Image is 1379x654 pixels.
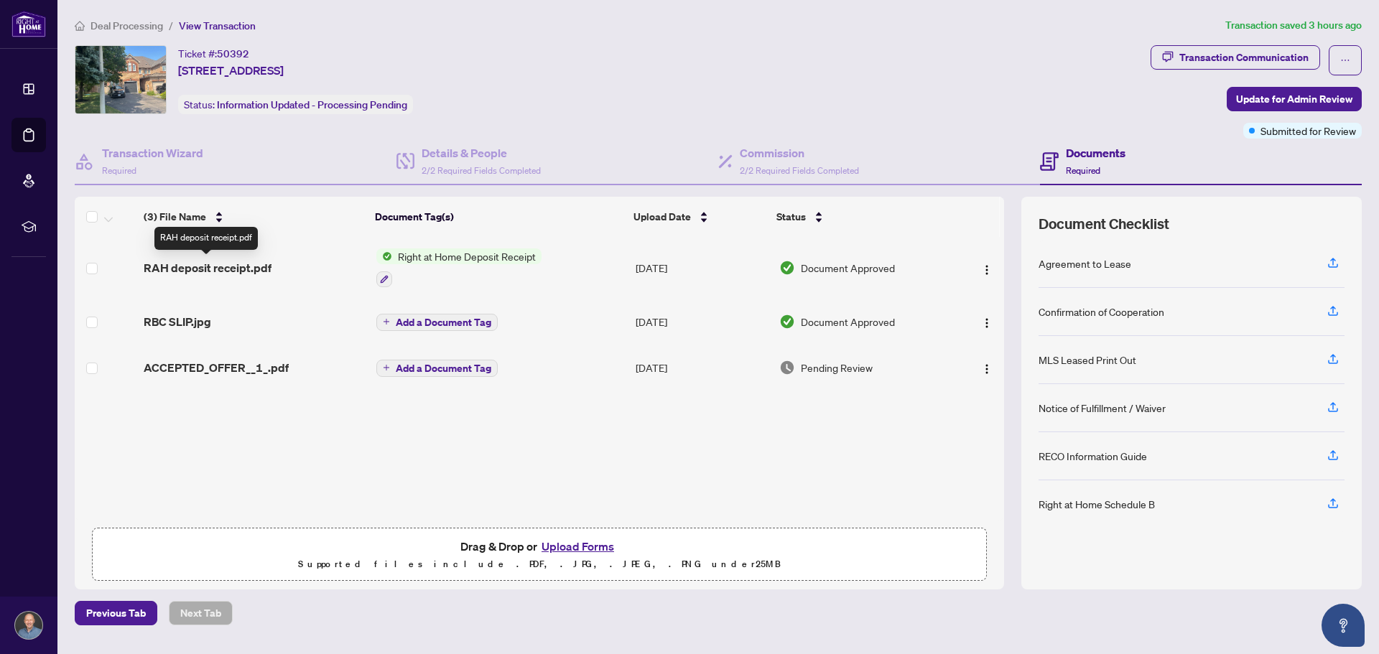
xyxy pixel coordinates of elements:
[630,345,774,391] td: [DATE]
[801,314,895,330] span: Document Approved
[1236,88,1352,111] span: Update for Admin Review
[1340,55,1350,65] span: ellipsis
[779,260,795,276] img: Document Status
[801,360,873,375] span: Pending Review
[376,248,542,287] button: Status IconRight at Home Deposit Receipt
[102,165,136,176] span: Required
[1039,448,1147,464] div: RECO Information Guide
[981,363,993,375] img: Logo
[144,209,206,225] span: (3) File Name
[11,11,46,37] img: logo
[630,237,774,299] td: [DATE]
[1322,604,1365,647] button: Open asap
[628,197,771,237] th: Upload Date
[169,17,173,34] li: /
[102,144,203,162] h4: Transaction Wizard
[138,197,369,237] th: (3) File Name
[178,62,284,79] span: [STREET_ADDRESS]
[1039,496,1155,512] div: Right at Home Schedule B
[1260,123,1356,139] span: Submitted for Review
[975,356,998,379] button: Logo
[15,612,42,639] img: Profile Icon
[179,19,256,32] span: View Transaction
[1225,17,1362,34] article: Transaction saved 3 hours ago
[1151,45,1320,70] button: Transaction Communication
[771,197,949,237] th: Status
[1039,352,1136,368] div: MLS Leased Print Out
[75,601,157,625] button: Previous Tab
[776,209,806,225] span: Status
[975,256,998,279] button: Logo
[101,556,978,573] p: Supported files include .PDF, .JPG, .JPEG, .PNG under 25 MB
[86,602,146,625] span: Previous Tab
[422,144,541,162] h4: Details & People
[75,46,166,113] img: IMG-W12269851_1.jpg
[93,528,986,581] span: Drag & Drop orUpload FormsSupported files include .PDF, .JPG, .JPEG, .PNG under25MB
[1039,214,1169,234] span: Document Checklist
[630,299,774,345] td: [DATE]
[396,317,491,327] span: Add a Document Tag
[169,601,233,625] button: Next Tab
[422,165,541,176] span: 2/2 Required Fields Completed
[779,360,795,375] img: Document Status
[981,317,993,329] img: Logo
[1066,144,1125,162] h4: Documents
[376,314,498,331] button: Add a Document Tag
[1179,46,1309,69] div: Transaction Communication
[75,21,85,31] span: home
[376,360,498,377] button: Add a Document Tag
[144,313,211,330] span: RBC SLIP.jpg
[460,537,618,556] span: Drag & Drop or
[178,45,249,62] div: Ticket #:
[1039,304,1164,319] div: Confirmation of Cooperation
[975,310,998,333] button: Logo
[376,248,392,264] img: Status Icon
[1039,256,1131,271] div: Agreement to Lease
[633,209,691,225] span: Upload Date
[217,47,249,60] span: 50392
[392,248,542,264] span: Right at Home Deposit Receipt
[383,364,390,371] span: plus
[376,358,498,377] button: Add a Document Tag
[90,19,163,32] span: Deal Processing
[740,165,859,176] span: 2/2 Required Fields Completed
[178,95,413,114] div: Status:
[396,363,491,373] span: Add a Document Tag
[144,259,271,276] span: RAH deposit receipt.pdf
[369,197,628,237] th: Document Tag(s)
[144,359,289,376] span: ACCEPTED_OFFER__1_.pdf
[376,312,498,331] button: Add a Document Tag
[217,98,407,111] span: Information Updated - Processing Pending
[1066,165,1100,176] span: Required
[1227,87,1362,111] button: Update for Admin Review
[154,227,258,250] div: RAH deposit receipt.pdf
[537,537,618,556] button: Upload Forms
[801,260,895,276] span: Document Approved
[1039,400,1166,416] div: Notice of Fulfillment / Waiver
[383,318,390,325] span: plus
[981,264,993,276] img: Logo
[740,144,859,162] h4: Commission
[779,314,795,330] img: Document Status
